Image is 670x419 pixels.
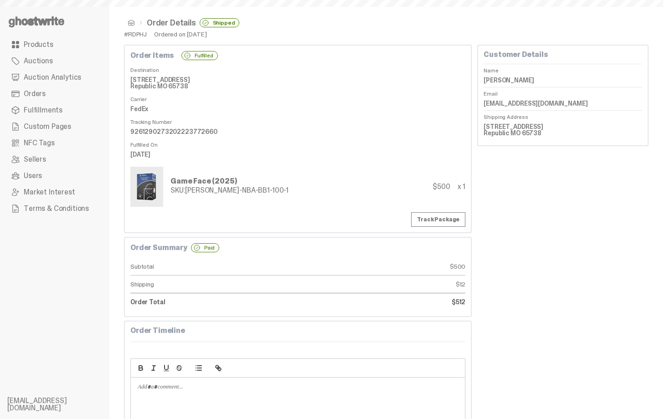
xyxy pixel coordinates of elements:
dd: [PERSON_NAME] [484,73,642,87]
span: Auction Analytics [24,74,81,81]
dt: Shipping Address [484,110,642,120]
div: Paid [191,243,219,252]
a: Track Package [411,212,465,227]
button: link [212,363,225,373]
a: NFC Tags [7,135,102,151]
span: Products [24,41,53,48]
button: italic [147,363,160,373]
a: Fulfillments [7,102,102,118]
a: Products [7,36,102,53]
span: Users [24,172,42,179]
a: Terms & Conditions [7,200,102,217]
a: Auctions [7,53,102,69]
dd: $500 [298,258,466,276]
li: Order Details [135,18,239,27]
dt: Tracking Number [130,116,465,125]
li: [EMAIL_ADDRESS][DOMAIN_NAME] [7,397,117,412]
div: Fulfilled [181,51,218,60]
dd: [STREET_ADDRESS] Republic MO 65738 [130,73,465,93]
button: bold [134,363,147,373]
b: Customer Details [484,50,548,59]
a: Market Interest [7,184,102,200]
dd: 9261290273202223772660 [130,125,465,138]
b: Order Items [130,52,174,59]
dd: [DATE] [130,148,465,161]
b: Order Timeline [130,326,185,335]
div: #RDPHJ [124,31,147,37]
button: strike [173,363,186,373]
div: Ordered on [DATE] [154,31,207,37]
span: SKU: [170,185,185,195]
a: Orders [7,86,102,102]
button: list: bullet [192,363,205,373]
span: Custom Pages [24,123,71,130]
dt: Destination [130,64,465,73]
b: Order Summary [130,244,187,251]
dt: Email [484,87,642,97]
dd: [STREET_ADDRESS] Republic MO 65738 [484,120,642,140]
dd: $512 [298,293,466,311]
button: underline [160,363,173,373]
dt: Order Total [130,293,298,311]
div: [PERSON_NAME]-NBA-BB1-100-1 [170,187,289,194]
dt: Name [484,64,642,73]
dt: Subtotal [130,258,298,276]
a: Sellers [7,151,102,168]
dt: Shipping [130,276,298,293]
a: Custom Pages [7,118,102,135]
span: NFC Tags [24,139,55,147]
dt: Carrier [130,93,465,102]
div: Shipped [200,18,240,27]
img: NBA-Hero-1.png [132,169,161,205]
span: Auctions [24,57,53,65]
span: Orders [24,90,46,97]
dt: Fulfilled On [130,138,465,148]
span: Sellers [24,156,46,163]
span: Fulfillments [24,107,62,114]
div: x 1 [458,183,466,190]
span: Terms & Conditions [24,205,89,212]
div: $500 [433,183,450,190]
a: Users [7,168,102,184]
dd: FedEx [130,102,465,116]
div: Game Face (2025) [170,178,289,185]
dd: $12 [298,276,466,293]
a: Auction Analytics [7,69,102,86]
dd: [EMAIL_ADDRESS][DOMAIN_NAME] [484,97,642,110]
span: Market Interest [24,189,75,196]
